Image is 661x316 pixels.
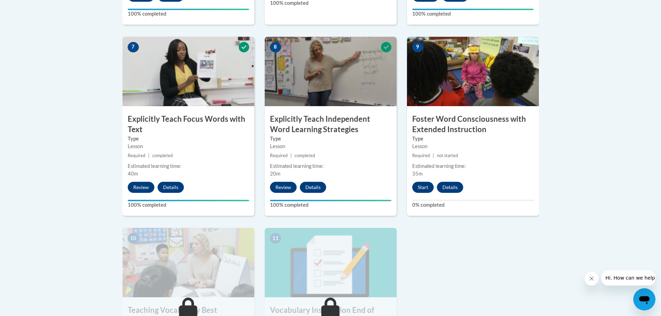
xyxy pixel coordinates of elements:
button: Details [158,182,184,193]
div: Your progress [128,9,249,10]
span: 7 [128,42,139,52]
span: Required [412,153,430,158]
span: 8 [270,42,281,52]
label: 100% completed [128,201,249,209]
span: Required [270,153,288,158]
label: 100% completed [270,201,391,209]
div: Lesson [412,143,534,150]
label: 100% completed [128,10,249,18]
div: Lesson [128,143,249,150]
span: not started [437,153,458,158]
span: 11 [270,233,281,244]
h3: Explicitly Teach Independent Word Learning Strategies [265,114,397,135]
h3: Explicitly Teach Focus Words with Text [122,114,254,135]
label: Type [412,135,534,143]
span: | [290,153,292,158]
label: 100% completed [412,10,534,18]
img: Course Image [265,228,397,297]
div: Lesson [270,143,391,150]
div: Estimated learning time: [270,162,391,170]
label: Type [128,135,249,143]
h3: Foster Word Consciousness with Extended Instruction [407,114,539,135]
button: Details [300,182,326,193]
button: Review [270,182,297,193]
img: Course Image [122,228,254,297]
span: | [433,153,434,158]
span: | [148,153,150,158]
span: completed [295,153,315,158]
span: 10 [128,233,139,244]
span: 9 [412,42,423,52]
span: Required [128,153,145,158]
span: Hi. How can we help? [4,5,56,10]
img: Course Image [407,37,539,106]
label: Type [270,135,391,143]
img: Course Image [122,37,254,106]
iframe: Message from company [601,270,655,285]
div: Your progress [412,9,534,10]
button: Review [128,182,154,193]
span: completed [152,153,173,158]
div: Estimated learning time: [412,162,534,170]
span: 40m [128,171,138,177]
span: 35m [412,171,423,177]
iframe: Button to launch messaging window [633,288,655,310]
iframe: Close message [585,272,599,285]
div: Your progress [128,200,249,201]
button: Details [437,182,463,193]
img: Course Image [265,37,397,106]
button: Start [412,182,434,193]
div: Estimated learning time: [128,162,249,170]
span: 20m [270,171,280,177]
label: 0% completed [412,201,534,209]
div: Your progress [270,200,391,201]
